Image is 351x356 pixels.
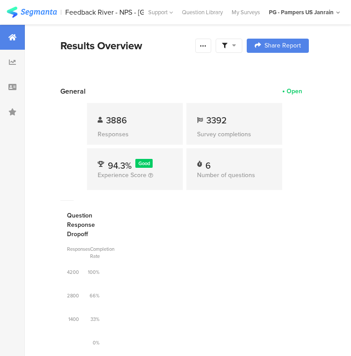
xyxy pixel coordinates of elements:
div: Results Overview [60,38,191,54]
div: 100% [88,269,99,276]
div: PG - Pampers US Janrain [269,8,334,16]
a: My Surveys [227,8,264,16]
div: 2800 [67,292,79,299]
div: 6 [205,159,211,168]
span: General [60,86,86,96]
span: Good [138,160,150,167]
span: 3392 [206,114,227,127]
div: Feedback River - NPS - [GEOGRAPHIC_DATA] [65,8,207,16]
div: Support [148,5,173,19]
div: 0% [93,339,99,346]
span: Number of questions [197,170,255,180]
div: 66% [90,292,99,299]
div: Open [287,87,302,96]
div: | [60,7,62,17]
a: Question Library [177,8,227,16]
div: 1400 [68,316,79,323]
span: 94.3% [108,159,132,172]
div: 4200 [67,269,79,276]
div: Responses [98,130,172,139]
span: Share Report [264,43,301,49]
img: segmanta logo [7,7,57,18]
span: Experience Score [98,170,146,180]
div: Survey completions [197,130,272,139]
span: Completion Rate [90,245,114,260]
span: 3886 [106,114,127,127]
div: 33% [91,316,99,323]
span: Responses [67,245,90,260]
